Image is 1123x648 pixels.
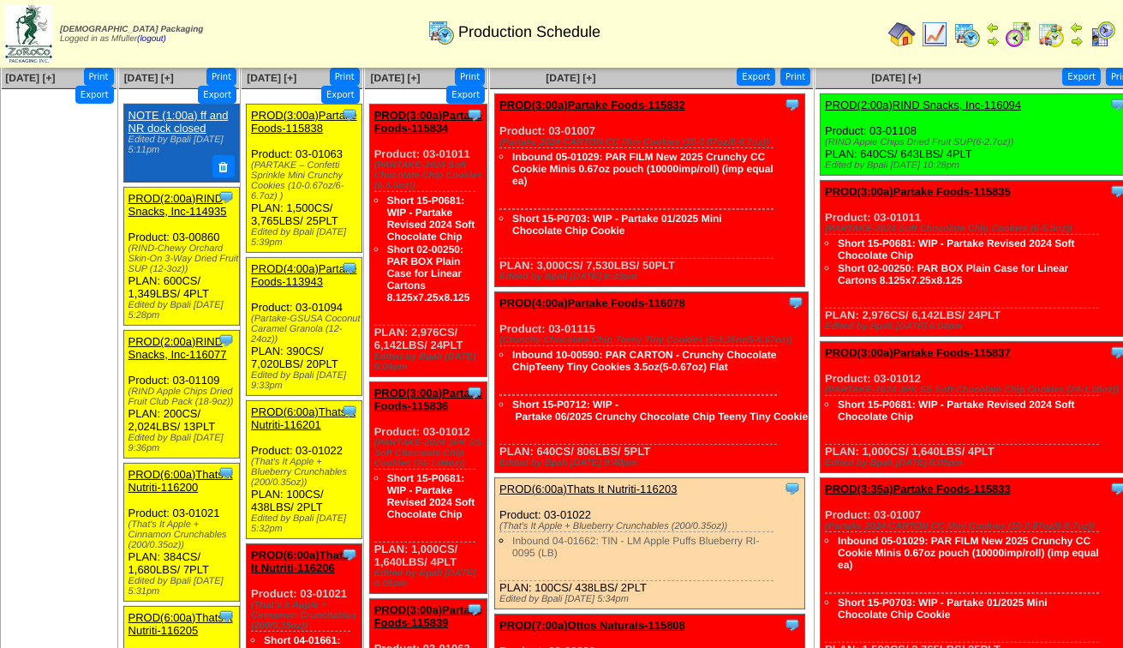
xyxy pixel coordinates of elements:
span: Production Schedule [458,23,600,41]
a: Short 15-P0703: WIP - Partake 01/2025 Mini Chocolate Chip Cookie [838,597,1048,621]
div: Edited by Bpali [DATE] 5:39pm [251,227,361,248]
img: calendarblend.gif [1005,21,1032,48]
img: arrowright.gif [986,34,1000,48]
button: Print [206,68,236,86]
img: Tooltip [218,465,235,482]
div: Product: 03-01109 PLAN: 200CS / 2,024LBS / 13PLT [123,330,239,458]
div: Product: 03-01094 PLAN: 390CS / 7,020LBS / 20PLT [247,258,362,396]
img: Tooltip [218,189,235,206]
img: Tooltip [341,403,358,420]
img: Tooltip [784,616,801,633]
a: Inbound 05-01029: PAR FILM New 2025 Crunchy CC Cookie Minis 0.67oz pouch (10000imp/roll) (imp equ... [838,535,1099,571]
a: Short 15-P0681: WIP - Partake Revised 2024 Soft Chocolate Chip [387,195,475,243]
div: Edited by Bpali [DATE] 5:28pm [128,300,239,321]
a: Short 02-00250: PAR BOX Plain Case for Linear Cartons 8.125x7.25x8.125 [838,262,1068,286]
div: (That's It Apple + Blueberry Crunchables (200/0.35oz)) [251,457,361,488]
div: (PARTAKE – Confetti Sprinkle Mini Crunchy Cookies (10-0.67oz/6-6.7oz) ) [251,160,361,201]
a: PROD(3:00a)Partake Foods-115832 [499,99,685,111]
a: PROD(3:35a)Partake Foods-115833 [825,483,1011,495]
a: PROD(7:00a)Ottos Naturals-115808 [499,619,685,632]
div: (Partake-GSUSA Coconut Caramel Granola (12-24oz)) [251,314,361,345]
img: Tooltip [218,608,235,625]
span: Logged in as Mfuller [60,25,203,44]
img: calendarprod.gif [427,18,455,45]
a: [DATE] [+] [247,72,296,84]
a: (logout) [137,34,166,44]
img: arrowleft.gif [986,21,1000,34]
a: [DATE] [+] [5,72,55,84]
button: Print [780,68,810,86]
a: [DATE] [+] [546,72,595,84]
div: (That's It Apple + Cinnamon Crunchables (200/0.35oz)) [251,600,361,631]
a: Inbound 04-01662: TIN - LM Apple Puffs Blueberry RI-0095 (LB) [512,535,759,559]
div: Product: 03-01011 PLAN: 2,976CS / 6,142LBS / 24PLT [369,105,487,377]
a: PROD(3:00a)Partake Foods-115839 [374,603,482,629]
button: Export [737,68,775,86]
img: arrowleft.gif [1070,21,1084,34]
a: PROD(6:00a)Thats It Nutriti-116200 [128,468,233,494]
a: Short 15-P0712: WIP ‐ Partake 06/2025 Crunchy Chocolate Chip Teeny Tiny Cookie [512,399,808,423]
div: (PARTAKE-2024 3PK SS Soft Chocolate Chip Cookies (24-1.09oz)) [374,438,487,469]
button: Export [75,86,114,104]
div: (That's It Apple + Cinnamon Crunchables (200/0.35oz)) [128,519,239,550]
div: (Crunchy Chocolate Chip Teeny Tiny Cookies (6-3.35oz/5-0.67oz)) [499,335,808,345]
a: PROD(6:00a)Thats It Nutriti-116205 [128,611,233,637]
img: Tooltip [466,384,483,401]
div: Product: 03-01063 PLAN: 1,500CS / 3,765LBS / 25PLT [247,105,362,253]
a: PROD(6:00a)Thats It Nutriti-116201 [251,405,355,431]
a: PROD(3:00a)Partake Foods-115838 [251,109,357,135]
img: Tooltip [784,96,801,113]
div: Product: 03-01021 PLAN: 384CS / 1,680LBS / 7PLT [123,463,239,601]
button: Export [198,86,236,104]
img: Tooltip [341,546,358,563]
div: (PARTAKE-2024 Soft Chocolate Chip Cookies (6-5.5oz)) [374,160,487,191]
button: Export [446,86,485,104]
div: Edited by Bpali [DATE] 5:11pm [128,135,235,155]
a: PROD(6:00a)Thats It Nutriti-116203 [499,483,677,495]
img: Tooltip [218,332,235,349]
a: Short 02-00250: PAR BOX Plain Case for Linear Cartons 8.125x7.25x8.125 [387,243,470,303]
a: [DATE] [+] [871,72,921,84]
div: Edited by Bpali [DATE] 5:31pm [128,576,239,597]
div: (RIND Apple Chips Dried Fruit Club Pack (18-9oz)) [128,387,239,407]
img: Tooltip [787,294,804,311]
a: PROD(2:00a)RIND Snacks, Inc-116077 [128,335,227,361]
img: arrowright.gif [1070,34,1084,48]
a: NOTE (1:00a) ff and NR dock closed [128,109,229,135]
img: calendarinout.gif [1037,21,1065,48]
div: Product: 03-01022 PLAN: 100CS / 438LBS / 2PLT [495,478,805,609]
a: [DATE] [+] [124,72,174,84]
a: Short 15-P0703: WIP - Partake 01/2025 Mini Chocolate Chip Cookie [512,213,722,237]
img: home.gif [888,21,916,48]
div: Edited by Bpali [DATE] 5:34pm [499,594,804,604]
a: PROD(3:00a)Partake Foods-115834 [374,109,482,135]
div: (RIND-Chewy Orchard Skin-On 3-Way Dried Fruit SUP (12-3oz)) [128,243,239,274]
a: [DATE] [+] [370,72,420,84]
a: PROD(2:00a)RIND Snacks, Inc-116094 [825,99,1021,111]
div: Product: 03-01022 PLAN: 100CS / 438LBS / 2PLT [247,401,362,539]
img: calendarcustomer.gif [1089,21,1116,48]
a: Short 15-P0681: WIP - Partake Revised 2024 Soft Chocolate Chip [387,472,475,520]
a: PROD(4:00a)Partake Foods-116078 [499,297,685,309]
div: Edited by Bpali [DATE] 9:40pm [499,458,808,468]
img: Tooltip [466,601,483,618]
div: Edited by Bpali [DATE] 9:33pm [499,272,804,282]
div: Edited by Bpali [DATE] 9:33pm [251,370,361,391]
a: Short 15-P0681: WIP - Partake Revised 2024 Soft Chocolate Chip [838,237,1075,261]
a: PROD(3:00a)Partake Foods-115835 [825,185,1011,198]
a: Short 15-P0681: WIP - Partake Revised 2024 Soft Chocolate Chip [838,399,1075,423]
div: (That's It Apple + Blueberry Crunchables (200/0.35oz)) [499,521,804,531]
button: Delete Note [212,155,235,177]
div: Product: 03-01115 PLAN: 640CS / 806LBS / 5PLT [495,292,809,473]
button: Print [84,68,114,86]
a: PROD(4:00a)Partake Foods-113943 [251,262,357,288]
div: Product: 03-00860 PLAN: 600CS / 1,349LBS / 4PLT [123,187,239,325]
a: Inbound 10-00590: PAR CARTON - Crunchy Chocolate ChipTeeny Tiny Cookies 3.5oz(5-0.67oz) Flat [512,349,776,373]
a: Inbound 05-01029: PAR FILM New 2025 Crunchy CC Cookie Minis 0.67oz pouch (10000imp/roll) (imp equ... [512,151,774,187]
div: Edited by Bpali [DATE] 6:04pm [374,351,487,372]
img: zoroco-logo-small.webp [5,5,52,63]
